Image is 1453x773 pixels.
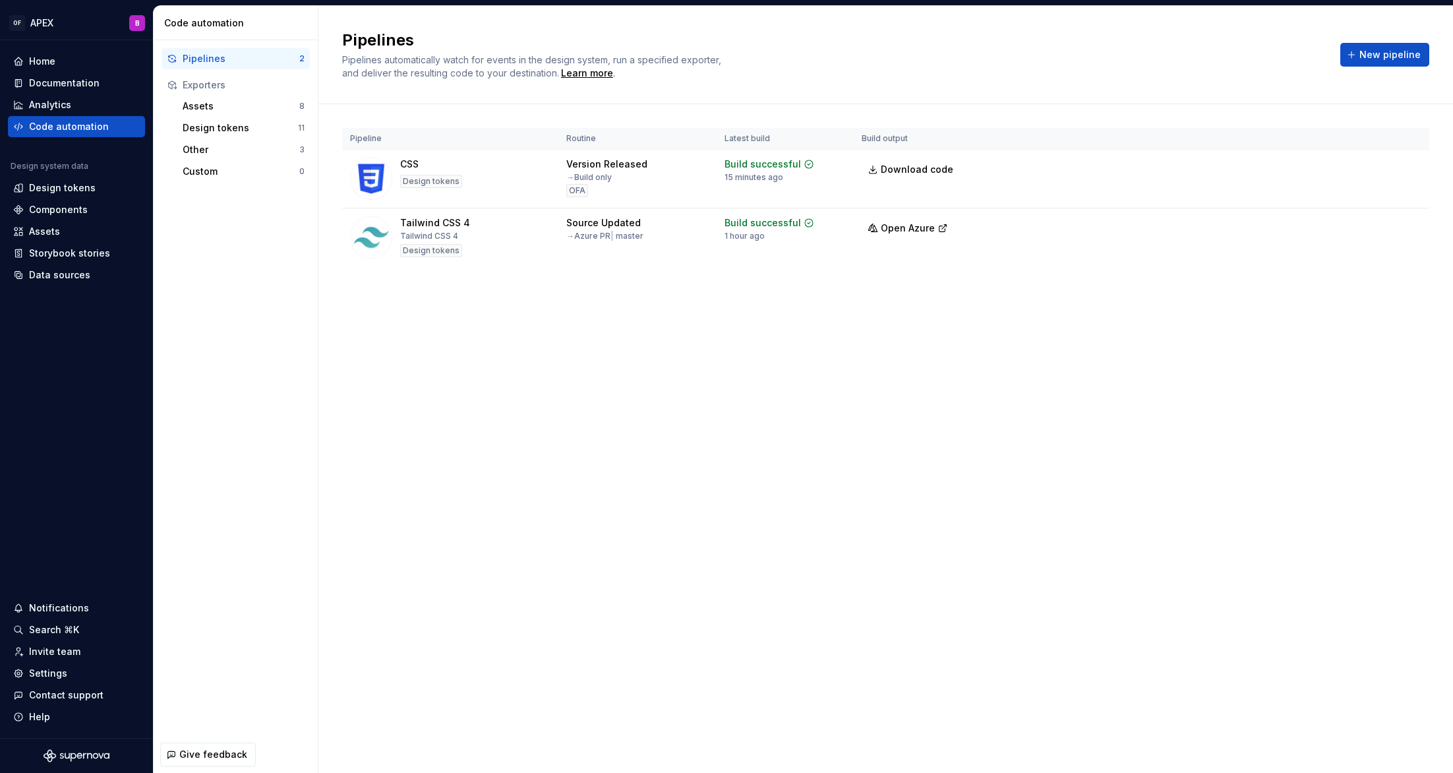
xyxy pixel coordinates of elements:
button: Help [8,706,145,727]
th: Pipeline [342,128,558,150]
a: Components [8,199,145,220]
span: Pipelines automatically watch for events in the design system, run a specified exporter, and deli... [342,54,724,78]
button: Design tokens11 [177,117,310,139]
div: 3 [299,144,305,155]
div: Build successful [725,158,801,171]
a: Data sources [8,264,145,286]
div: Code automation [164,16,312,30]
div: Pipelines [183,52,299,65]
div: 2 [299,53,305,64]
div: Data sources [29,268,90,282]
button: Open Azure [862,216,954,240]
div: Source Updated [566,216,641,230]
div: Code automation [29,120,109,133]
div: CSS [400,158,419,171]
div: Tailwind CSS 4 [400,216,470,230]
h2: Pipelines [342,30,1324,51]
div: OFA [566,184,588,197]
div: Documentation [29,77,100,90]
span: | [610,231,614,241]
a: Invite team [8,641,145,662]
div: Design tokens [400,244,462,257]
button: New pipeline [1340,43,1429,67]
a: Settings [8,663,145,684]
div: → Build only [566,172,612,183]
a: Storybook stories [8,243,145,264]
div: APEX [30,16,53,30]
button: Assets8 [177,96,310,117]
div: Assets [29,225,60,238]
button: OFAPEXB [3,9,150,37]
div: Help [29,710,50,724]
a: Home [8,51,145,72]
button: Give feedback [160,743,256,766]
div: → Azure PR master [566,231,643,241]
div: B [135,18,140,28]
div: Version Released [566,158,647,171]
div: 8 [299,101,305,111]
th: Latest build [717,128,854,150]
div: Custom [183,165,299,178]
a: Design tokens [8,177,145,199]
span: New pipeline [1359,48,1421,61]
div: 11 [298,123,305,133]
div: OF [9,15,25,31]
div: Contact support [29,689,104,702]
span: Open Azure [881,222,935,235]
th: Routine [558,128,717,150]
div: Exporters [183,78,305,92]
div: 1 hour ago [725,231,765,241]
button: Contact support [8,685,145,706]
a: Open Azure [862,224,954,235]
span: . [559,69,615,78]
div: Home [29,55,55,68]
div: Assets [183,100,299,113]
span: Download code [881,163,953,176]
button: Notifications [8,598,145,619]
div: Notifications [29,602,89,615]
div: Settings [29,667,67,680]
div: Build successful [725,216,801,230]
a: Analytics [8,94,145,115]
svg: Supernova Logo [44,749,109,762]
div: 15 minutes ago [725,172,783,183]
div: Analytics [29,98,71,111]
button: Custom0 [177,161,310,182]
span: Give feedback [179,748,247,761]
a: Documentation [8,73,145,94]
div: Design system data [11,161,88,171]
th: Build output [854,128,970,150]
div: Other [183,143,299,156]
div: Design tokens [400,175,462,188]
button: Search ⌘K [8,619,145,640]
div: Storybook stories [29,247,110,260]
div: Search ⌘K [29,623,79,636]
div: Tailwind CSS 4 [400,231,458,241]
button: Other3 [177,139,310,160]
button: Pipelines2 [162,48,310,69]
div: Invite team [29,645,80,658]
div: 0 [299,166,305,177]
a: Code automation [8,116,145,137]
div: Design tokens [29,181,96,195]
a: Assets [8,221,145,242]
a: Learn more [561,67,613,80]
div: Design tokens [183,121,298,135]
a: Download code [862,158,962,181]
div: Components [29,203,88,216]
